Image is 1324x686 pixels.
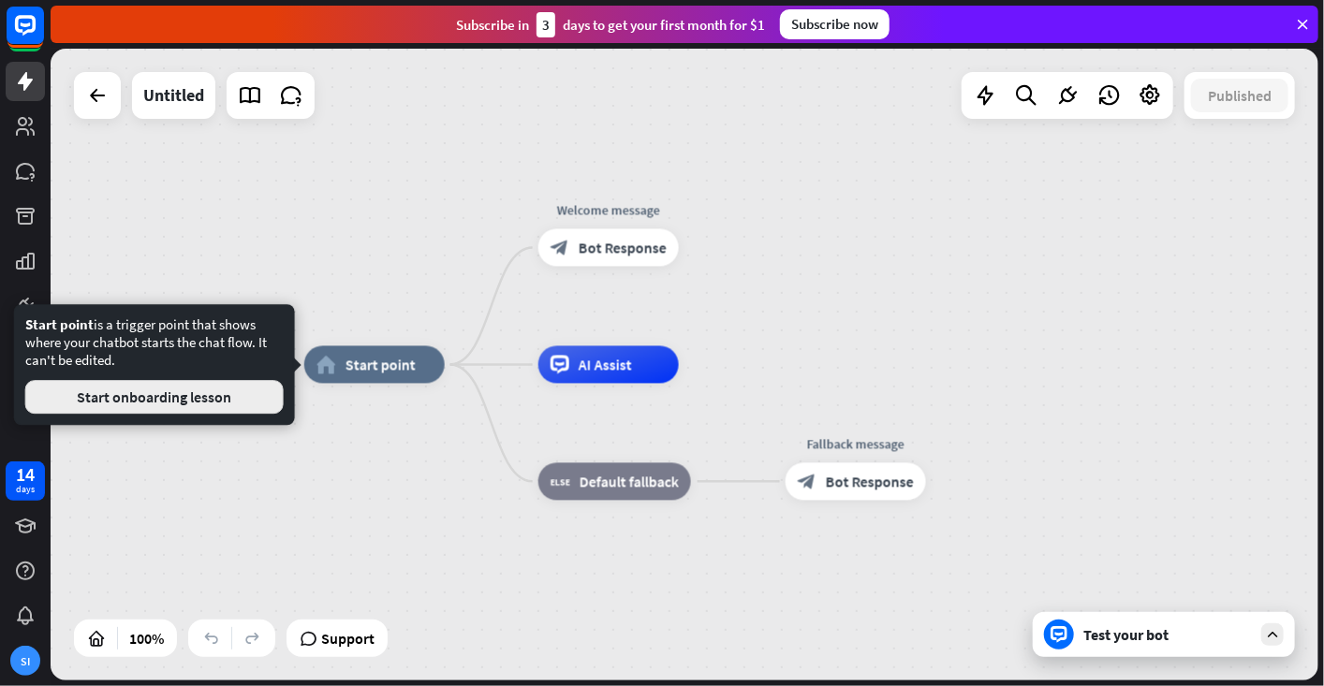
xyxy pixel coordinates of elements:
div: Untitled [143,72,204,119]
button: Open LiveChat chat widget [15,7,71,64]
div: 100% [124,623,169,653]
span: Bot Response [579,239,667,257]
div: days [16,483,35,496]
button: Published [1191,79,1288,112]
div: Welcome message [524,201,693,220]
i: block_fallback [551,473,570,491]
i: block_bot_response [551,239,569,257]
div: Fallback message [772,435,940,454]
span: Start point [25,315,94,333]
div: 3 [537,12,555,37]
span: AI Assist [579,356,632,374]
button: Start onboarding lesson [25,380,284,414]
span: Default fallback [580,473,679,491]
i: block_bot_response [798,473,816,491]
span: Bot Response [826,473,914,491]
div: SI [10,646,40,676]
div: Subscribe now [780,9,890,39]
div: is a trigger point that shows where your chatbot starts the chat flow. It can't be edited. [25,315,284,414]
div: Subscribe in days to get your first month for $1 [456,12,765,37]
div: 14 [16,466,35,483]
i: home_2 [316,356,336,374]
span: Start point [346,356,416,374]
span: Support [321,623,375,653]
div: Test your bot [1083,625,1252,644]
a: 14 days [6,461,45,501]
